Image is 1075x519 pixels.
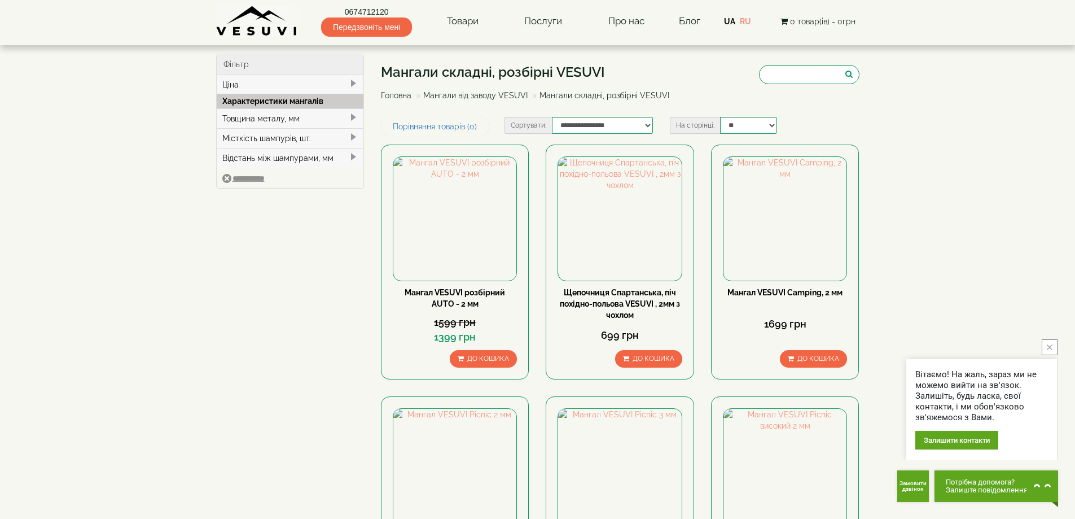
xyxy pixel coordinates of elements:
button: Chat button [934,470,1058,502]
div: Товщина металу, мм [217,108,364,128]
label: На сторінці: [670,117,720,134]
button: До кошика [615,350,682,368]
a: Мангал VESUVI розбірний AUTO - 2 мм [405,288,505,308]
a: Мангал VESUVI Camping, 2 мм [727,288,843,297]
div: Фільтр [217,54,364,75]
span: Передзвоніть мені [321,18,412,37]
div: Характеристики мангалів [217,94,364,108]
button: До кошика [780,350,847,368]
span: До кошика [797,355,839,363]
li: Мангали складні, розбірні VESUVI [530,90,669,101]
a: Щепочниця Спартанська, піч похідно-польова VESUVI , 2мм з чохлом [560,288,680,320]
div: 1699 грн [723,317,847,332]
a: Головна [381,91,411,100]
a: Мангали від заводу VESUVI [423,91,528,100]
a: Товари [436,8,490,34]
button: close button [1042,339,1058,355]
img: Щепочниця Спартанська, піч похідно-польова VESUVI , 2мм з чохлом [558,157,681,280]
a: Про нас [597,8,656,34]
button: 0 товар(ів) - 0грн [777,15,859,28]
div: 699 грн [558,328,682,343]
a: RU [740,17,751,26]
span: Потрібна допомога? [946,478,1028,486]
button: Get Call button [897,470,929,502]
label: Сортувати: [504,117,552,134]
a: Порівняння товарів (0) [381,117,489,136]
a: UA [724,17,735,26]
div: Залишити контакти [915,431,998,450]
a: Послуги [513,8,573,34]
div: Вітаємо! На жаль, зараз ми не можемо вийти на зв'язок. Залишіть, будь ласка, свої контакти, і ми ... [915,369,1048,423]
span: До кошика [467,355,509,363]
img: Мангал VESUVI Camping, 2 мм [723,157,846,280]
div: 1399 грн [393,330,517,344]
a: 0674712120 [321,6,412,18]
div: Місткість шампурів, шт. [217,128,364,148]
div: 1599 грн [393,315,517,330]
a: Блог [679,15,700,27]
h1: Мангали складні, розбірні VESUVI [381,65,678,80]
img: Мангал VESUVI розбірний AUTO - 2 мм [393,157,516,280]
span: Залиште повідомлення [946,486,1028,494]
img: Завод VESUVI [216,6,298,37]
span: 0 товар(ів) - 0грн [790,17,855,26]
div: Відстань між шампурами, мм [217,148,364,168]
div: Ціна [217,75,364,94]
span: Замовити дзвінок [897,481,929,492]
button: До кошика [450,350,517,368]
span: До кошика [633,355,674,363]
